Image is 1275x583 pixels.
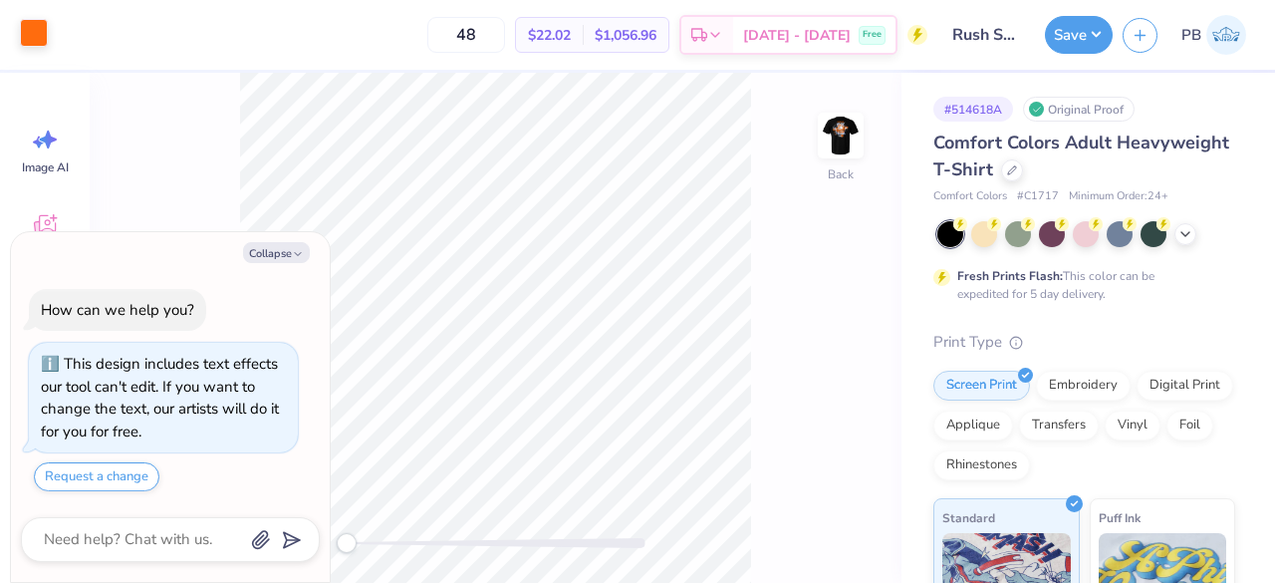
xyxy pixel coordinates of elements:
input: Untitled Design [937,15,1035,55]
span: Minimum Order: 24 + [1069,188,1168,205]
a: PB [1172,15,1255,55]
span: [DATE] - [DATE] [743,25,851,46]
div: Transfers [1019,411,1099,440]
div: This design includes text effects our tool can't edit. If you want to change the text, our artist... [41,354,279,441]
div: Vinyl [1105,411,1160,440]
span: Standard [942,507,995,528]
span: Comfort Colors Adult Heavyweight T-Shirt [933,131,1229,181]
span: $22.02 [528,25,571,46]
strong: Fresh Prints Flash: [957,268,1063,284]
button: Collapse [243,242,310,263]
div: Original Proof [1023,97,1135,122]
div: Accessibility label [337,533,357,553]
div: Foil [1166,411,1213,440]
div: This color can be expedited for 5 day delivery. [957,267,1202,303]
span: Puff Ink [1099,507,1141,528]
span: Comfort Colors [933,188,1007,205]
span: PB [1181,24,1201,47]
button: Save [1045,16,1113,54]
div: Rhinestones [933,450,1030,480]
div: Applique [933,411,1013,440]
div: Print Type [933,331,1235,354]
div: # 514618A [933,97,1013,122]
img: Back [821,116,861,155]
div: Embroidery [1036,371,1131,401]
span: Image AI [22,159,69,175]
div: Back [828,165,854,183]
input: – – [427,17,505,53]
span: Free [863,28,882,42]
div: Screen Print [933,371,1030,401]
div: Digital Print [1137,371,1233,401]
img: Pipyana Biswas [1206,15,1246,55]
span: $1,056.96 [595,25,656,46]
span: # C1717 [1017,188,1059,205]
div: How can we help you? [41,300,194,320]
button: Request a change [34,462,159,491]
